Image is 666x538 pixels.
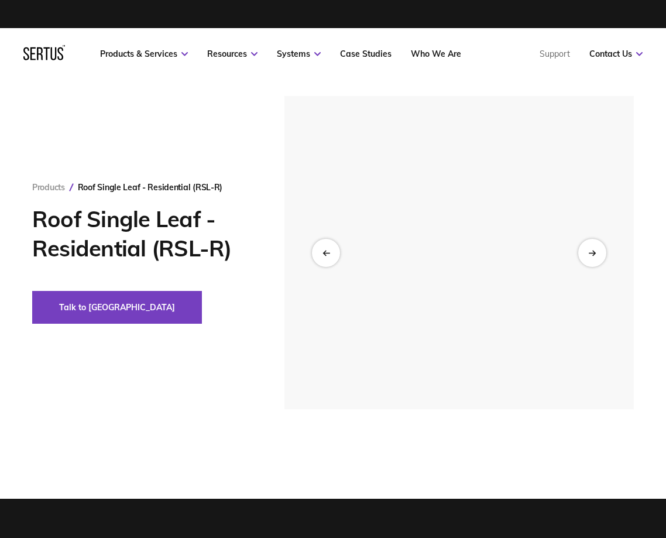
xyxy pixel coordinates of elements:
a: Support [540,49,570,59]
a: Resources [207,49,258,59]
h1: Roof Single Leaf - Residential (RSL-R) [32,204,256,263]
a: Systems [277,49,321,59]
a: Products [32,182,65,193]
a: Contact Us [589,49,643,59]
a: Products & Services [100,49,188,59]
a: Case Studies [340,49,392,59]
a: Who We Are [411,49,461,59]
button: Talk to [GEOGRAPHIC_DATA] [32,291,202,324]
